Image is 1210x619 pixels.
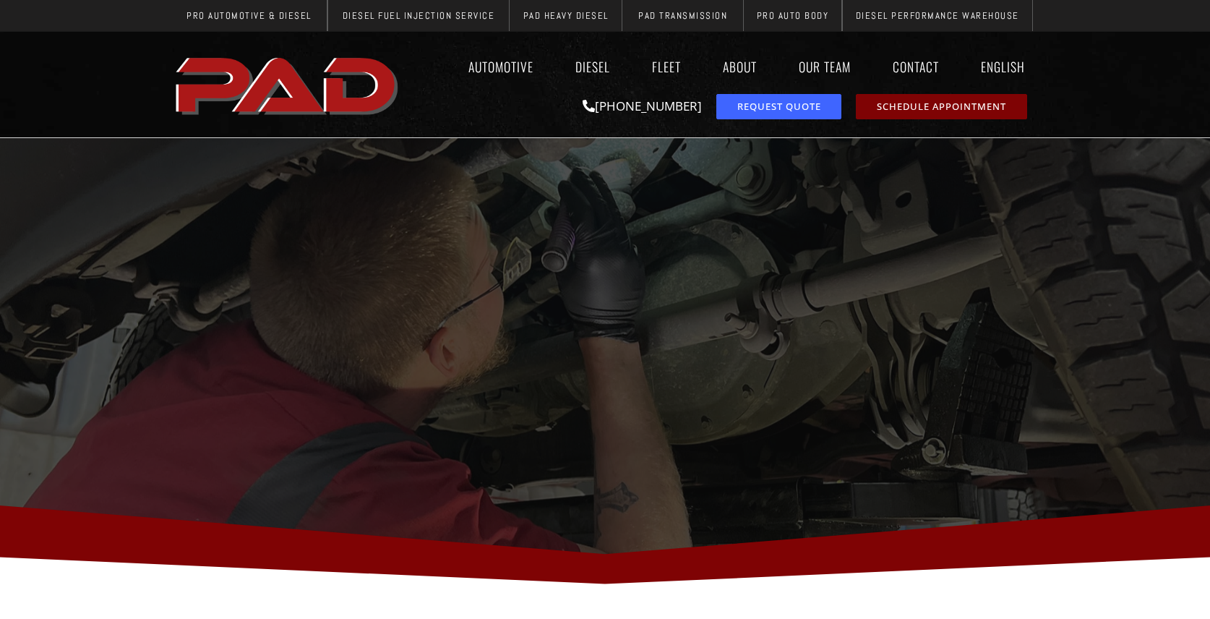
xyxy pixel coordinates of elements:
a: Automotive [455,50,547,83]
span: Diesel Fuel Injection Service [343,11,495,20]
a: Contact [879,50,953,83]
a: Fleet [638,50,695,83]
a: schedule repair or service appointment [856,94,1027,119]
a: Our Team [785,50,864,83]
span: Request Quote [737,102,821,111]
a: English [967,50,1039,83]
a: [PHONE_NUMBER] [583,98,702,114]
span: PAD Transmission [638,11,727,20]
span: Diesel Performance Warehouse [856,11,1019,20]
a: About [709,50,771,83]
img: The image shows the word "PAD" in bold, red, uppercase letters with a slight shadow effect. [171,46,406,124]
nav: Menu [406,50,1039,83]
span: PAD Heavy Diesel [523,11,609,20]
span: Pro Auto Body [757,11,829,20]
span: Schedule Appointment [877,102,1006,111]
a: request a service or repair quote [716,94,841,119]
a: Diesel [562,50,624,83]
span: Pro Automotive & Diesel [186,11,312,20]
a: pro automotive and diesel home page [171,46,406,124]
